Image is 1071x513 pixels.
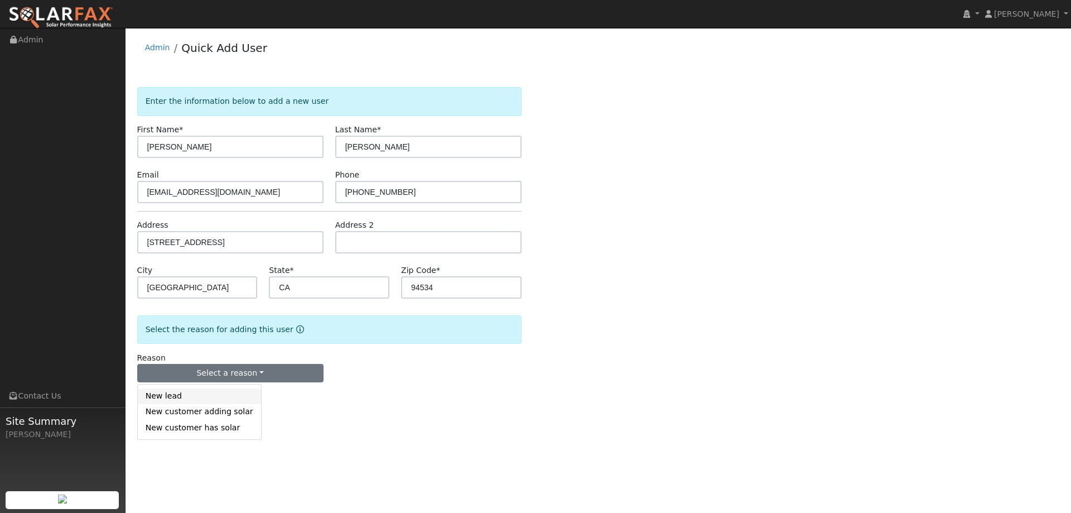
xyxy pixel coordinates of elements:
[137,169,159,181] label: Email
[137,87,522,116] div: Enter the information below to add a new user
[137,265,153,276] label: City
[269,265,293,276] label: State
[293,325,304,334] a: Reason for new user
[401,265,440,276] label: Zip Code
[137,352,166,364] label: Reason
[145,43,170,52] a: Admin
[138,389,261,404] a: New lead
[994,9,1059,18] span: [PERSON_NAME]
[137,364,324,383] button: Select a reason
[377,125,381,134] span: Required
[137,315,522,344] div: Select the reason for adding this user
[436,266,440,275] span: Required
[58,495,67,504] img: retrieve
[335,219,374,231] label: Address 2
[181,41,267,55] a: Quick Add User
[137,219,168,231] label: Address
[138,420,261,435] a: New customer has solar
[138,404,261,420] a: New customer adding solar
[179,125,183,134] span: Required
[137,124,184,136] label: First Name
[335,169,360,181] label: Phone
[6,414,119,429] span: Site Summary
[290,266,294,275] span: Required
[8,6,113,30] img: SolarFax
[6,429,119,440] div: [PERSON_NAME]
[335,124,381,136] label: Last Name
